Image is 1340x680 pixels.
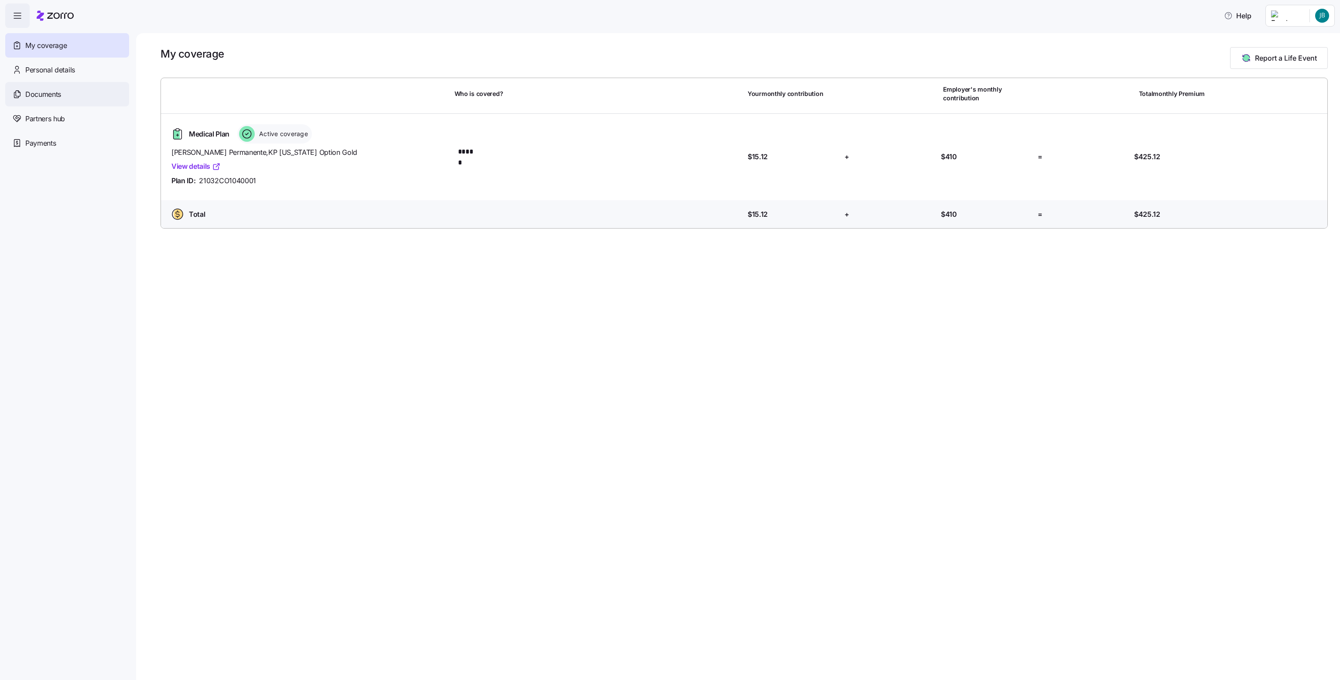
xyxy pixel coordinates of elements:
a: My coverage [5,33,129,58]
span: [PERSON_NAME] Permanente , KP [US_STATE] Option Gold [171,147,448,158]
button: Help [1217,7,1258,24]
span: Medical Plan [189,129,229,140]
img: 51a0fa4c8f98eddeff4ab074714a7bbc [1315,9,1329,23]
a: View details [171,161,221,172]
span: Employer's monthly contribution [943,85,1034,103]
h1: My coverage [161,47,224,61]
span: My coverage [25,40,67,51]
span: Partners hub [25,113,65,124]
span: Personal details [25,65,75,75]
button: Report a Life Event [1230,47,1328,69]
span: Total [189,209,205,220]
span: $15.12 [748,151,768,162]
span: $15.12 [748,209,768,220]
span: Payments [25,138,56,149]
span: Active coverage [256,130,308,138]
img: Employer logo [1271,10,1302,21]
span: Plan ID: [171,175,195,186]
span: + [844,151,849,162]
a: Partners hub [5,106,129,131]
span: Total monthly Premium [1139,89,1205,98]
span: + [844,209,849,220]
a: Payments [5,131,129,155]
span: $425.12 [1134,209,1160,220]
span: = [1038,151,1043,162]
span: Who is covered? [455,89,503,98]
span: $425.12 [1134,151,1160,162]
span: Help [1224,10,1251,21]
span: $410 [941,151,957,162]
span: 21032CO1040001 [199,175,256,186]
span: Documents [25,89,61,100]
a: Documents [5,82,129,106]
a: Personal details [5,58,129,82]
span: = [1038,209,1043,220]
span: Report a Life Event [1255,53,1317,63]
span: Your monthly contribution [748,89,823,98]
span: $410 [941,209,957,220]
